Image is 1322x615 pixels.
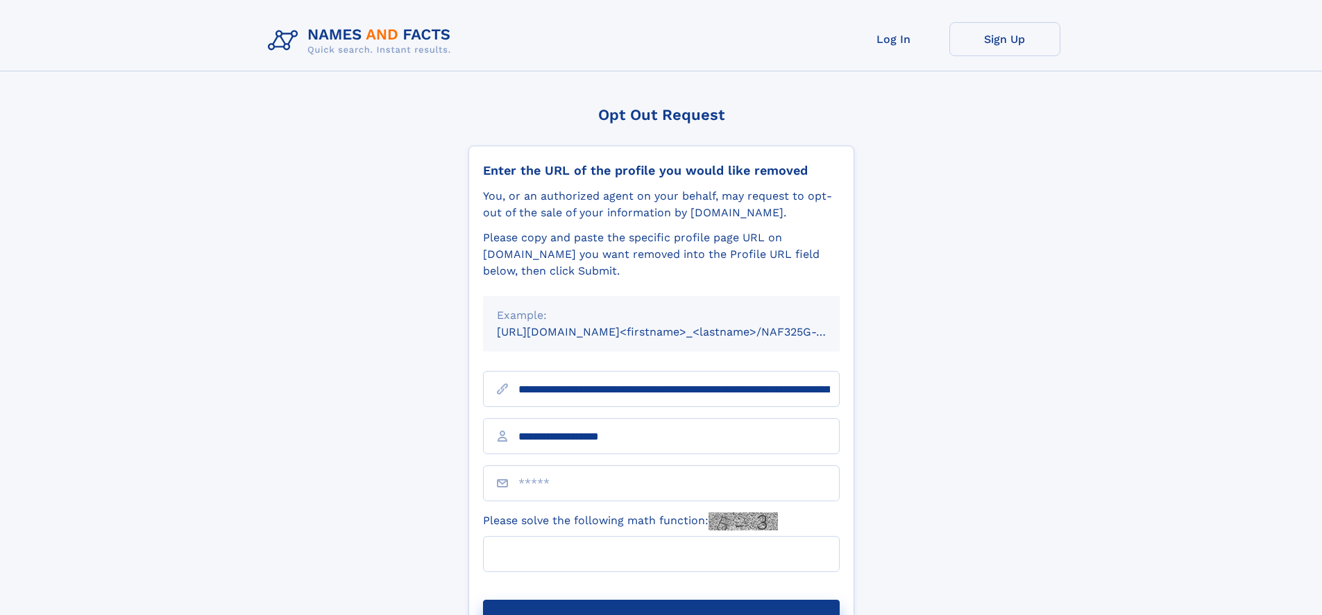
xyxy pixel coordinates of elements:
[838,22,949,56] a: Log In
[497,307,826,324] div: Example:
[483,229,840,279] div: Please copy and paste the specific profile page URL on [DOMAIN_NAME] you want removed into the Pr...
[483,188,840,221] div: You, or an authorized agent on your behalf, may request to opt-out of the sale of your informatio...
[483,512,778,530] label: Please solve the following math function:
[497,325,866,338] small: [URL][DOMAIN_NAME]<firstname>_<lastname>/NAF325G-xxxxxxxx
[483,163,840,178] div: Enter the URL of the profile you would like removed
[468,106,854,123] div: Opt Out Request
[262,22,462,60] img: Logo Names and Facts
[949,22,1060,56] a: Sign Up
